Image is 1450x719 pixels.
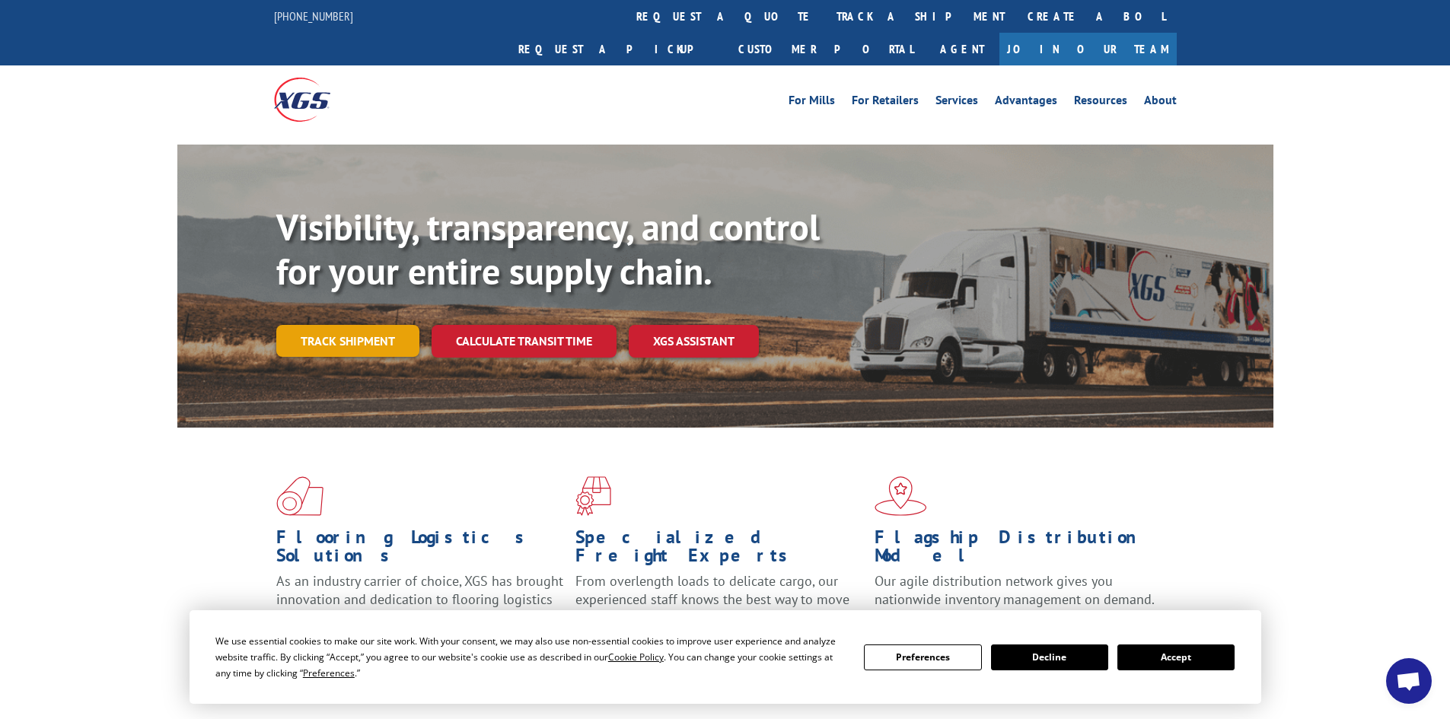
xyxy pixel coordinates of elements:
img: xgs-icon-flagship-distribution-model-red [875,476,927,516]
a: Calculate transit time [432,325,617,358]
a: [PHONE_NUMBER] [274,8,353,24]
a: Advantages [995,94,1057,111]
h1: Specialized Freight Experts [575,528,863,572]
img: xgs-icon-total-supply-chain-intelligence-red [276,476,323,516]
div: Cookie Consent Prompt [190,610,1261,704]
a: Customer Portal [727,33,925,65]
button: Decline [991,644,1108,670]
a: Join Our Team [999,33,1177,65]
a: About [1144,94,1177,111]
a: Request a pickup [507,33,727,65]
button: Accept [1117,644,1235,670]
img: xgs-icon-focused-on-flooring-red [575,476,611,516]
span: Cookie Policy [608,651,664,663]
span: Our agile distribution network gives you nationwide inventory management on demand. [875,572,1155,608]
a: For Mills [789,94,835,111]
b: Visibility, transparency, and control for your entire supply chain. [276,203,820,294]
h1: Flagship Distribution Model [875,528,1162,572]
button: Preferences [864,644,981,670]
a: Track shipment [276,325,419,357]
a: Agent [925,33,999,65]
a: XGS ASSISTANT [629,325,759,358]
a: For Retailers [852,94,919,111]
a: Services [935,94,978,111]
div: Open chat [1386,658,1432,704]
span: As an industry carrier of choice, XGS has brought innovation and dedication to flooring logistics... [276,572,563,626]
span: Preferences [303,667,355,679]
h1: Flooring Logistics Solutions [276,528,564,572]
div: We use essential cookies to make our site work. With your consent, we may also use non-essential ... [215,633,846,681]
p: From overlength loads to delicate cargo, our experienced staff knows the best way to move your fr... [575,572,863,640]
a: Resources [1074,94,1127,111]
